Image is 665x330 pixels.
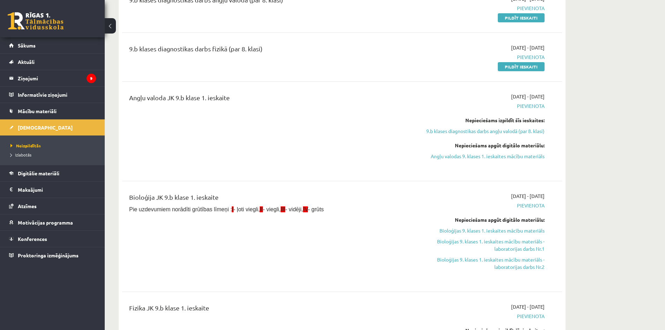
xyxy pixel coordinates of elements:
[18,70,96,86] legend: Ziņojumi
[413,227,545,234] a: Bioloģijas 9. klases 1. ieskaites mācību materiāls
[9,54,96,70] a: Aktuāli
[413,216,545,223] div: Nepieciešams apgūt digitālo materiālu:
[10,143,41,148] span: Neizpildītās
[18,59,35,65] span: Aktuāli
[18,236,47,242] span: Konferences
[9,103,96,119] a: Mācību materiāli
[8,12,64,30] a: Rīgas 1. Tālmācības vidusskola
[9,182,96,198] a: Maksājumi
[18,219,73,226] span: Motivācijas programma
[413,313,545,320] span: Pievienota
[413,238,545,252] a: Bioloģijas 9. klases 1. ieskaites mācību materiāls - laboratorijas darbs Nr.1
[498,62,545,71] a: Pildīt ieskaiti
[18,108,57,114] span: Mācību materiāli
[303,206,308,212] span: IV
[129,93,402,106] div: Angļu valoda JK 9.b klase 1. ieskaite
[9,37,96,53] a: Sākums
[9,87,96,103] a: Informatīvie ziņojumi
[413,5,545,12] span: Pievienota
[9,70,96,86] a: Ziņojumi9
[18,203,37,209] span: Atzīmes
[18,170,59,176] span: Digitālie materiāli
[9,247,96,263] a: Proktoringa izmēģinājums
[281,206,285,212] span: III
[87,74,96,83] i: 9
[9,165,96,181] a: Digitālie materiāli
[413,102,545,110] span: Pievienota
[10,152,31,157] span: Izlabotās
[413,153,545,160] a: Angļu valodas 9. klases 1. ieskaites mācību materiāls
[18,124,73,131] span: [DEMOGRAPHIC_DATA]
[18,87,96,103] legend: Informatīvie ziņojumi
[232,206,233,212] span: I
[18,42,36,49] span: Sākums
[413,117,545,124] div: Nepieciešams izpildīt šīs ieskaites:
[413,142,545,149] div: Nepieciešams apgūt digitālo materiālu:
[498,13,545,22] a: Pildīt ieskaiti
[129,192,402,205] div: Bioloģija JK 9.b klase 1. ieskaite
[511,44,545,51] span: [DATE] - [DATE]
[129,206,324,212] span: Pie uzdevumiem norādīti grūtības līmeņi : - ļoti viegli, - viegli, - vidēji, - grūts
[260,206,263,212] span: II
[10,142,98,149] a: Neizpildītās
[9,198,96,214] a: Atzīmes
[129,44,402,57] div: 9.b klases diagnostikas darbs fizikā (par 8. klasi)
[413,256,545,271] a: Bioloģijas 9. klases 1. ieskaites mācību materiāls - laboratorijas darbs Nr.2
[18,252,79,258] span: Proktoringa izmēģinājums
[129,303,402,316] div: Fizika JK 9.b klase 1. ieskaite
[511,303,545,310] span: [DATE] - [DATE]
[511,192,545,200] span: [DATE] - [DATE]
[18,182,96,198] legend: Maksājumi
[413,202,545,209] span: Pievienota
[413,53,545,61] span: Pievienota
[9,231,96,247] a: Konferences
[9,119,96,135] a: [DEMOGRAPHIC_DATA]
[9,214,96,230] a: Motivācijas programma
[10,152,98,158] a: Izlabotās
[511,93,545,100] span: [DATE] - [DATE]
[413,127,545,135] a: 9.b klases diagnostikas darbs angļu valodā (par 8. klasi)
